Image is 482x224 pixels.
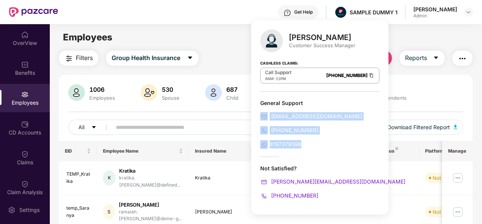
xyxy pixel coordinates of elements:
span: Employee Name [103,148,177,154]
img: svg+xml;base64,PHN2ZyB4bWxucz0iaHR0cDovL3d3dy53My5vcmcvMjAwMC9zdmciIHdpZHRoPSIyNCIgaGVpZ2h0PSIyNC... [458,54,467,63]
div: S [103,204,115,219]
div: TEMP_Kratika [66,171,91,185]
div: ramaiah.[PERSON_NAME]@deme-g... [119,209,183,223]
img: svg+xml;base64,PHN2ZyBpZD0iQ0RfQWNjb3VudHMiIGRhdGEtbmFtZT0iQ0QgQWNjb3VudHMiIHhtbG5zPSJodHRwOi8vd3... [21,120,29,128]
img: svg+xml;base64,PHN2ZyBpZD0iRW1wbG95ZWVzIiB4bWxucz0iaHR0cDovL3d3dy53My5vcmcvMjAwMC9zdmciIHdpZHRoPS... [21,91,29,98]
img: svg+xml;base64,PHN2ZyB4bWxucz0iaHR0cDovL3d3dy53My5vcmcvMjAwMC9zdmciIHdpZHRoPSIyMCIgaGVpZ2h0PSIyMC... [260,178,268,186]
span: Filters [76,53,93,63]
img: manageButton [452,172,464,184]
img: Clipboard Icon [368,72,375,79]
img: svg+xml;base64,PHN2ZyBpZD0iRHJvcGRvd24tMzJ4MzIiIHhtbG5zPSJodHRwOi8vd3d3LnczLm9yZy8yMDAwL3N2ZyIgd2... [465,9,471,15]
span: 8AM [265,76,273,81]
div: Settings [17,206,42,214]
div: Not Satisfied? [260,165,379,172]
span: Group Health Insurance [112,53,180,63]
div: Platform Status [425,148,467,154]
div: kratika.[PERSON_NAME]@defined... [119,175,183,189]
div: [PERSON_NAME] [289,33,355,42]
th: Employee Name [97,141,189,161]
img: New Pazcare Logo [9,7,58,17]
a: [PERSON_NAME][EMAIL_ADDRESS][DOMAIN_NAME] [260,178,405,185]
div: Not Satisfied? [260,165,379,200]
button: Allcaret-down [68,120,114,135]
div: K [103,170,115,185]
div: Employees [88,95,117,101]
span: [PERSON_NAME][EMAIL_ADDRESS][DOMAIN_NAME] [270,178,405,185]
th: EID [59,141,97,161]
span: caret-down [91,125,97,131]
img: svg+xml;base64,PHN2ZyB4bWxucz0iaHR0cDovL3d3dy53My5vcmcvMjAwMC9zdmciIHdpZHRoPSI4IiBoZWlnaHQ9IjgiIH... [395,147,398,150]
img: svg+xml;base64,PHN2ZyBpZD0iQ2xhaW0iIHhtbG5zPSJodHRwOi8vd3d3LnczLm9yZy8yMDAwL3N2ZyIgd2lkdGg9IjIwIi... [21,150,29,158]
span: 8197379596 [270,141,301,147]
div: temp_Saranya [66,205,91,219]
span: caret-down [187,55,193,62]
th: Insured Name [189,141,250,161]
div: Not Verified [433,174,460,182]
div: Kratika [195,175,244,182]
button: search [247,120,266,135]
div: Kratika [119,167,183,175]
div: 1006 [88,86,117,93]
img: manageButton [452,206,464,218]
div: SAMPLE DUMMY 1 [350,9,398,16]
div: Admin [413,13,457,19]
button: Download Filtered Report [381,120,464,135]
div: Not Verified [433,208,460,216]
img: svg+xml;base64,PHN2ZyB4bWxucz0iaHR0cDovL3d3dy53My5vcmcvMjAwMC9zdmciIHhtbG5zOnhsaW5rPSJodHRwOi8vd3... [141,84,157,101]
img: svg+xml;base64,PHN2ZyBpZD0iSG9tZSIgeG1sbnM9Imh0dHA6Ly93d3cudzMub3JnLzIwMDAvc3ZnIiB3aWR0aD0iMjAiIG... [21,31,29,39]
a: 8197379596 [260,141,301,147]
img: svg+xml;base64,PHN2ZyB4bWxucz0iaHR0cDovL3d3dy53My5vcmcvMjAwMC9zdmciIHdpZHRoPSIyMCIgaGVpZ2h0PSIyMC... [260,113,268,120]
span: [PHONE_NUMBER] [270,127,318,133]
img: svg+xml;base64,PHN2ZyB4bWxucz0iaHR0cDovL3d3dy53My5vcmcvMjAwMC9zdmciIHdpZHRoPSIyMCIgaGVpZ2h0PSIyMC... [260,127,268,134]
img: svg+xml;base64,PHN2ZyBpZD0iQ2xhaW0iIHhtbG5zPSJodHRwOi8vd3d3LnczLm9yZy8yMDAwL3N2ZyIgd2lkdGg9IjIwIi... [21,180,29,188]
div: General Support [260,99,379,107]
img: svg+xml;base64,PHN2ZyB4bWxucz0iaHR0cDovL3d3dy53My5vcmcvMjAwMC9zdmciIHhtbG5zOnhsaW5rPSJodHRwOi8vd3... [454,125,457,129]
strong: Cashless Claims: [260,59,298,67]
div: Get Help [294,9,313,15]
img: svg+xml;base64,PHN2ZyB4bWxucz0iaHR0cDovL3d3dy53My5vcmcvMjAwMC9zdmciIHdpZHRoPSIyMCIgaGVpZ2h0PSIyMC... [260,192,268,200]
div: Customer Success Manager [289,42,355,49]
div: Child [225,95,240,101]
span: 11PM [276,76,286,81]
img: svg+xml;base64,PHN2ZyB4bWxucz0iaHR0cDovL3d3dy53My5vcmcvMjAwMC9zdmciIHhtbG5zOnhsaW5rPSJodHRwOi8vd3... [68,84,85,101]
div: [PERSON_NAME] [195,209,244,216]
img: svg+xml;base64,PHN2ZyB4bWxucz0iaHR0cDovL3d3dy53My5vcmcvMjAwMC9zdmciIHdpZHRoPSIyMCIgaGVpZ2h0PSIyMC... [260,141,268,149]
span: All [78,123,84,131]
a: [EMAIL_ADDRESS][DOMAIN_NAME] [260,113,362,119]
span: Reports [405,53,427,63]
img: svg+xml;base64,PHN2ZyB4bWxucz0iaHR0cDovL3d3dy53My5vcmcvMjAwMC9zdmciIHhtbG5zOnhsaW5rPSJodHRwOi8vd3... [260,29,283,52]
span: Employees [63,32,112,43]
span: [EMAIL_ADDRESS][DOMAIN_NAME] [270,113,362,119]
img: svg+xml;base64,PHN2ZyB4bWxucz0iaHR0cDovL3d3dy53My5vcmcvMjAwMC9zdmciIHhtbG5zOnhsaW5rPSJodHRwOi8vd3... [205,84,222,101]
div: [PERSON_NAME] [413,6,457,13]
th: Manage [442,141,473,161]
a: [PHONE_NUMBER] [326,73,368,78]
img: Pazcare_Alternative_logo-01-01.png [335,7,346,18]
div: 530 [160,86,181,93]
img: svg+xml;base64,PHN2ZyBpZD0iSGVscC0zMngzMiIgeG1sbnM9Imh0dHA6Ly93d3cudzMub3JnLzIwMDAvc3ZnIiB3aWR0aD... [284,9,291,17]
span: caret-down [433,55,439,62]
button: Group Health Insurancecaret-down [106,51,199,66]
img: svg+xml;base64,PHN2ZyB4bWxucz0iaHR0cDovL3d3dy53My5vcmcvMjAwMC9zdmciIHdpZHRoPSIyNCIgaGVpZ2h0PSIyNC... [64,54,74,63]
div: [PERSON_NAME] [119,201,183,209]
img: svg+xml;base64,PHN2ZyBpZD0iU2V0dGluZy0yMHgyMCIgeG1sbnM9Imh0dHA6Ly93d3cudzMub3JnLzIwMDAvc3ZnIiB3aW... [8,206,15,214]
span: search [247,124,261,130]
img: svg+xml;base64,PHN2ZyBpZD0iQmVuZWZpdHMiIHhtbG5zPSJodHRwOi8vd3d3LnczLm9yZy8yMDAwL3N2ZyIgd2lkdGg9Ij... [21,61,29,68]
span: [PHONE_NUMBER] [270,192,318,199]
button: Filters [59,51,98,66]
p: Call Support [265,70,292,76]
a: [PHONE_NUMBER] [260,127,318,133]
span: Download Filtered Report [387,123,450,131]
a: [PHONE_NUMBER] [260,192,318,199]
span: EID [65,148,86,154]
button: Reportscaret-down [399,51,445,66]
div: - [265,76,292,82]
div: Spouse [160,95,181,101]
div: 687 [225,86,240,93]
div: General Support [260,99,379,149]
